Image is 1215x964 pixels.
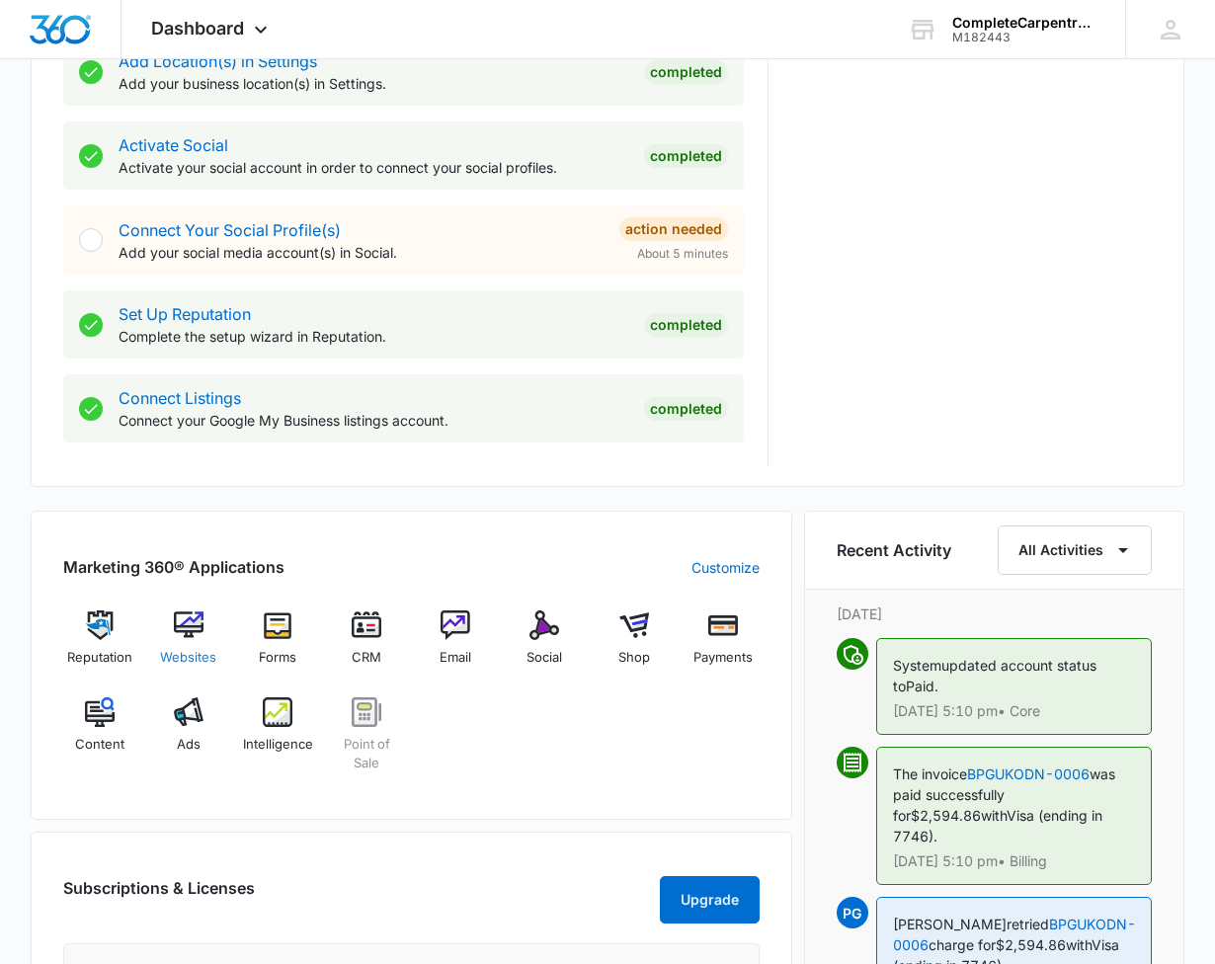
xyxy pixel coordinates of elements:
[644,144,728,168] div: Completed
[981,807,1007,824] span: with
[619,217,728,241] div: Action Needed
[63,555,284,579] h2: Marketing 360® Applications
[1066,936,1092,953] span: with
[177,735,201,755] span: Ads
[119,304,251,324] a: Set Up Reputation
[893,657,941,674] span: System
[419,610,492,682] a: Email
[1007,916,1049,932] span: retried
[952,15,1096,31] div: account name
[63,610,136,682] a: Reputation
[644,397,728,421] div: Completed
[618,648,650,668] span: Shop
[243,735,313,755] span: Intelligence
[440,648,471,668] span: Email
[119,73,629,94] p: Add your business location(s) in Settings.
[241,697,314,787] a: Intelligence
[330,735,403,773] span: Point of Sale
[911,807,981,824] span: $2,594.86
[644,313,728,337] div: Completed
[119,51,317,71] a: Add Location(s) in Settings
[598,610,671,682] a: Shop
[893,916,1007,932] span: [PERSON_NAME]
[893,657,1096,694] span: updated account status to
[259,648,296,668] span: Forms
[893,765,1115,824] span: was paid successfully for
[693,648,753,668] span: Payments
[893,704,1136,718] p: [DATE] 5:10 pm • Core
[152,697,225,787] a: Ads
[119,135,228,155] a: Activate Social
[526,648,562,668] span: Social
[893,854,1136,868] p: [DATE] 5:10 pm • Billing
[508,610,581,682] a: Social
[837,603,1153,624] p: [DATE]
[352,648,381,668] span: CRM
[119,242,605,263] p: Add your social media account(s) in Social.
[660,876,760,924] button: Upgrade
[63,697,136,787] a: Content
[687,610,760,682] a: Payments
[952,31,1096,44] div: account id
[998,525,1152,575] button: All Activities
[837,897,868,928] span: PG
[967,765,1090,782] a: BPGUKODN-0006
[67,648,132,668] span: Reputation
[119,410,629,431] p: Connect your Google My Business listings account.
[637,245,728,263] span: About 5 minutes
[152,610,225,682] a: Websites
[330,697,403,787] a: Point of Sale
[691,557,760,578] a: Customize
[837,538,951,562] h6: Recent Activity
[119,157,629,178] p: Activate your social account in order to connect your social profiles.
[119,326,629,347] p: Complete the setup wizard in Reputation.
[119,220,341,240] a: Connect Your Social Profile(s)
[330,610,403,682] a: CRM
[75,735,124,755] span: Content
[151,18,244,39] span: Dashboard
[893,765,967,782] span: The invoice
[929,936,996,953] span: charge for
[63,876,255,916] h2: Subscriptions & Licenses
[241,610,314,682] a: Forms
[996,936,1066,953] span: $2,594.86
[160,648,216,668] span: Websites
[644,60,728,84] div: Completed
[119,388,241,408] a: Connect Listings
[906,678,938,694] span: Paid.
